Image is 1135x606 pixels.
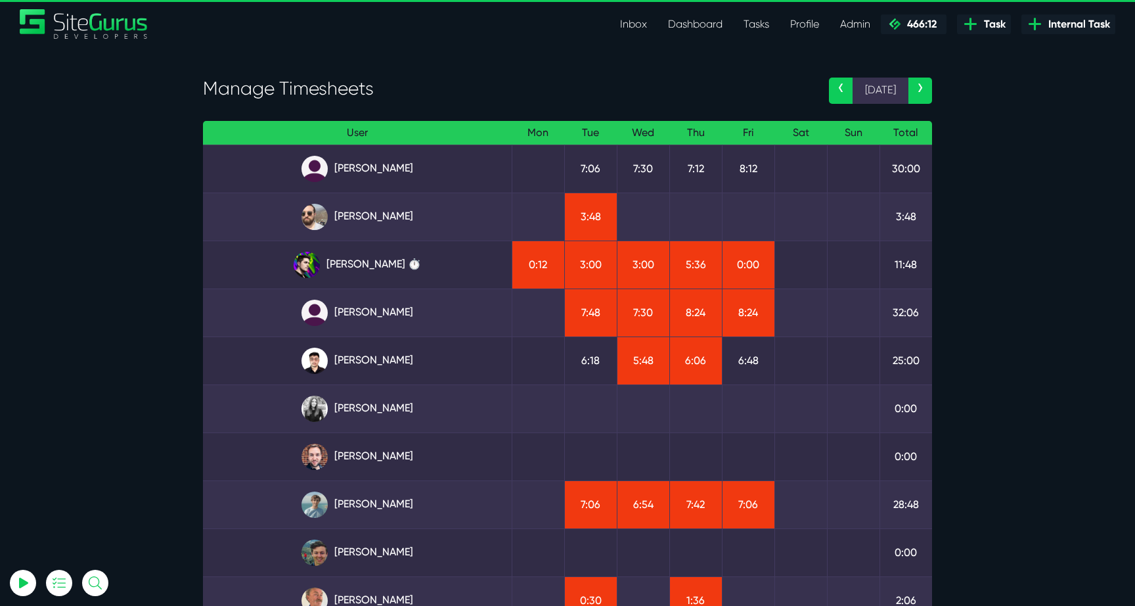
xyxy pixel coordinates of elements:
a: › [908,78,932,104]
span: Internal Task [1043,16,1110,32]
span: 466:12 [902,18,937,30]
a: Profile [780,11,830,37]
td: 0:00 [879,528,932,576]
td: 30:00 [879,145,932,193]
td: 0:00 [879,385,932,432]
td: 8:24 [722,289,774,337]
a: Tasks [733,11,780,37]
img: Sitegurus Logo [20,9,148,39]
td: 6:54 [617,480,669,528]
th: Fri [722,121,774,145]
button: Log In [43,232,187,260]
th: Mon [512,121,564,145]
th: Tue [564,121,617,145]
img: esb8jb8dmrsykbqurfoz.jpg [301,540,328,566]
a: [PERSON_NAME] [213,492,501,518]
img: tfogtqcjwjterk6idyiu.jpg [301,444,328,470]
th: Sun [827,121,879,145]
a: [PERSON_NAME] [213,444,501,470]
a: Internal Task [1021,14,1115,34]
td: 5:36 [669,241,722,289]
td: 7:30 [617,145,669,193]
td: 6:48 [722,337,774,385]
th: User [203,121,512,145]
td: 25:00 [879,337,932,385]
td: 28:48 [879,480,932,528]
a: SiteGurus [20,9,148,39]
a: Inbox [610,11,657,37]
a: [PERSON_NAME] [213,348,501,374]
td: 7:06 [722,480,774,528]
td: 11:48 [879,241,932,289]
td: 3:48 [564,193,617,241]
img: default_qrqg0b.png [301,300,328,326]
td: 7:30 [617,289,669,337]
th: Thu [669,121,722,145]
a: Dashboard [657,11,733,37]
th: Total [879,121,932,145]
td: 7:12 [669,145,722,193]
td: 0:00 [722,241,774,289]
a: [PERSON_NAME] ⏱️ [213,252,501,278]
td: 3:00 [617,241,669,289]
th: Sat [774,121,827,145]
a: Admin [830,11,881,37]
a: ‹ [829,78,853,104]
a: [PERSON_NAME] [213,156,501,182]
td: 0:00 [879,432,932,480]
span: Task [979,16,1006,32]
img: default_qrqg0b.png [301,156,328,182]
td: 3:00 [564,241,617,289]
span: [DATE] [853,78,908,104]
a: [PERSON_NAME] [213,300,501,326]
td: 8:12 [722,145,774,193]
td: 7:42 [669,480,722,528]
td: 7:48 [564,289,617,337]
td: 6:06 [669,337,722,385]
td: 7:06 [564,145,617,193]
a: [PERSON_NAME] [213,204,501,230]
td: 7:06 [564,480,617,528]
th: Wed [617,121,669,145]
img: rgqpcqpgtbr9fmz9rxmm.jpg [301,396,328,422]
input: Email [43,154,187,183]
img: xv1kmavyemxtguplm5ir.png [301,348,328,374]
td: 6:18 [564,337,617,385]
td: 32:06 [879,289,932,337]
h3: Manage Timesheets [203,78,809,100]
a: 466:12 [881,14,946,34]
img: tkl4csrki1nqjgf0pb1z.png [301,492,328,518]
img: ublsy46zpoyz6muduycb.jpg [301,204,328,230]
img: rxuxidhawjjb44sgel4e.png [294,252,320,278]
td: 0:12 [512,241,564,289]
td: 5:48 [617,337,669,385]
a: [PERSON_NAME] [213,396,501,422]
a: [PERSON_NAME] [213,540,501,566]
td: 8:24 [669,289,722,337]
a: Task [957,14,1011,34]
td: 3:48 [879,193,932,241]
